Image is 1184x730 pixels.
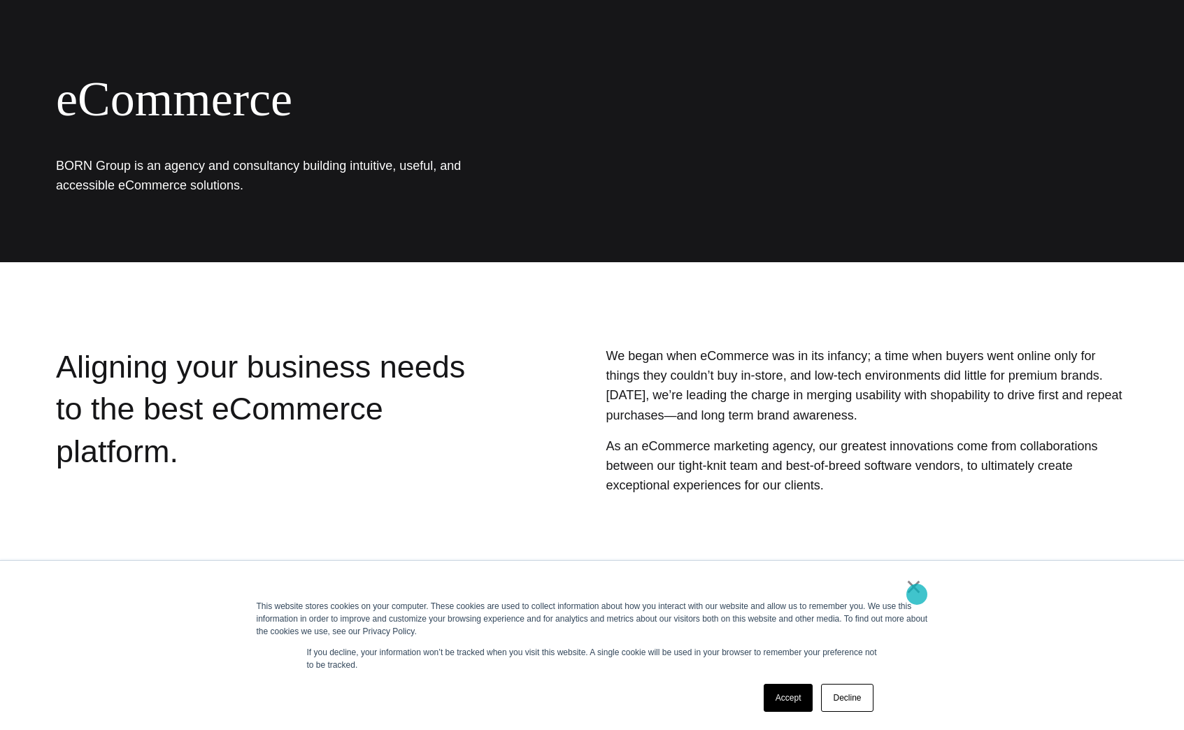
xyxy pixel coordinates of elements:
[606,436,1128,496] p: As an eCommerce marketing agency, our greatest innovations come from collaborations between our t...
[606,346,1128,425] p: We began when eCommerce was in its infancy; a time when buyers went online only for things they c...
[257,600,928,638] div: This website stores cookies on your computer. These cookies are used to collect information about...
[307,646,878,671] p: If you decline, your information won’t be tracked when you visit this website. A single cookie wi...
[764,684,813,712] a: Accept
[906,580,922,593] a: ×
[56,156,476,195] h1: BORN Group is an agency and consultancy building intuitive, useful, and accessible eCommerce solu...
[56,71,853,128] div: eCommerce
[821,684,873,712] a: Decline
[56,346,486,561] div: Aligning your business needs to the best eCommerce platform.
